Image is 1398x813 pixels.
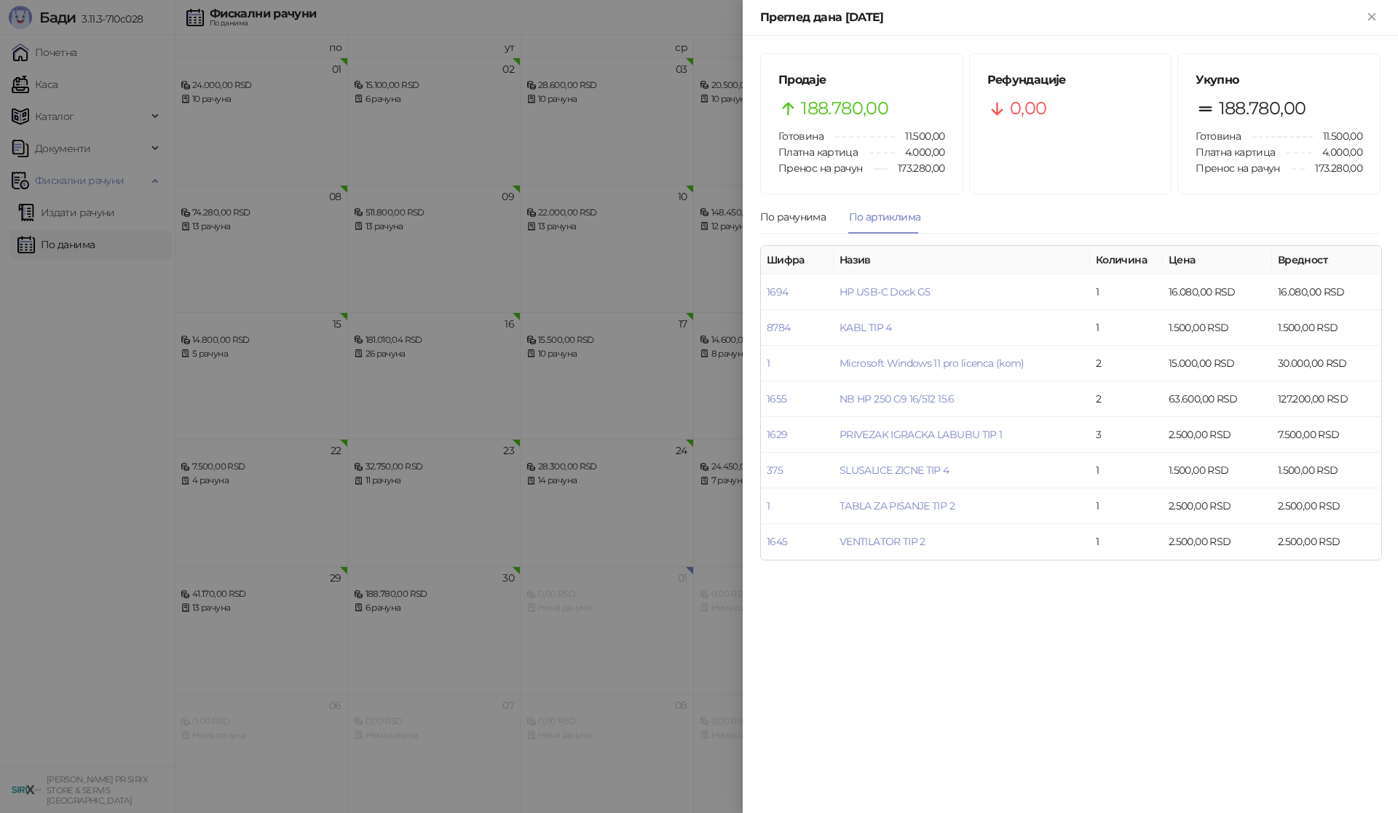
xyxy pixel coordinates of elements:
td: 1 [1090,453,1163,488]
td: 63.600,00 RSD [1163,381,1272,417]
td: 1.500,00 RSD [1272,310,1381,346]
td: 1.500,00 RSD [1163,453,1272,488]
span: 4.000,00 [1312,144,1362,160]
td: 1 [1090,488,1163,524]
a: 8784 [767,321,790,334]
td: 1.500,00 RSD [1163,310,1272,346]
a: HP USB-C Dock G5 [840,285,931,298]
span: Платна картица [778,146,858,159]
td: 15.000,00 RSD [1163,346,1272,381]
td: 1 [1090,310,1163,346]
span: 173.280,00 [1305,160,1362,176]
h5: Продаје [778,71,945,89]
span: Готовина [1196,130,1241,143]
td: 3 [1090,417,1163,453]
h5: Рефундације [987,71,1154,89]
td: 127.200,00 RSD [1272,381,1381,417]
td: 2.500,00 RSD [1163,417,1272,453]
a: VENTILATOR TIP 2 [840,535,925,548]
span: 4.000,00 [895,144,945,160]
a: KABL TIP 4 [840,321,892,334]
span: Пренос на рачун [778,162,862,175]
span: 173.280,00 [888,160,945,176]
div: Преглед дана [DATE] [760,9,1363,26]
a: TABLA ZA PISANJE TIP 2 [840,499,955,512]
td: 2 [1090,346,1163,381]
a: SLUSALICE ZICNE TIP 4 [840,464,949,477]
span: Пренос на рачун [1196,162,1279,175]
a: 1 [767,357,770,370]
td: 2.500,00 RSD [1272,488,1381,524]
span: 188.780,00 [1219,95,1306,122]
th: Цена [1163,246,1272,274]
a: 1 [767,499,770,512]
span: 188.780,00 [801,95,888,122]
a: PRIVEZAK IGRACKA LABUBU TIP 1 [840,428,1002,441]
td: 2.500,00 RSD [1163,488,1272,524]
td: 30.000,00 RSD [1272,346,1381,381]
td: 2 [1090,381,1163,417]
td: 16.080,00 RSD [1272,274,1381,310]
a: 1629 [767,428,787,441]
div: По рачунима [760,209,826,225]
a: 1655 [767,392,786,405]
a: NB HP 250 G9 16/512 15.6 [840,392,955,405]
h5: Укупно [1196,71,1362,89]
a: 1645 [767,535,787,548]
span: 11.500,00 [895,128,944,144]
a: 1694 [767,285,788,298]
span: Платна картица [1196,146,1275,159]
td: 1 [1090,274,1163,310]
th: Вредност [1272,246,1381,274]
button: Close [1363,9,1381,26]
th: Шифра [761,246,834,274]
td: 2.500,00 RSD [1272,524,1381,560]
td: 1.500,00 RSD [1272,453,1381,488]
th: Количина [1090,246,1163,274]
span: 11.500,00 [1313,128,1362,144]
td: 1 [1090,524,1163,560]
a: Microsoft Windows 11 pro licenca (kom) [840,357,1024,370]
span: Готовина [778,130,824,143]
span: 0,00 [1010,95,1046,122]
td: 16.080,00 RSD [1163,274,1272,310]
td: 2.500,00 RSD [1163,524,1272,560]
a: 375 [767,464,783,477]
div: По артиклима [849,209,920,225]
td: 7.500,00 RSD [1272,417,1381,453]
th: Назив [834,246,1090,274]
